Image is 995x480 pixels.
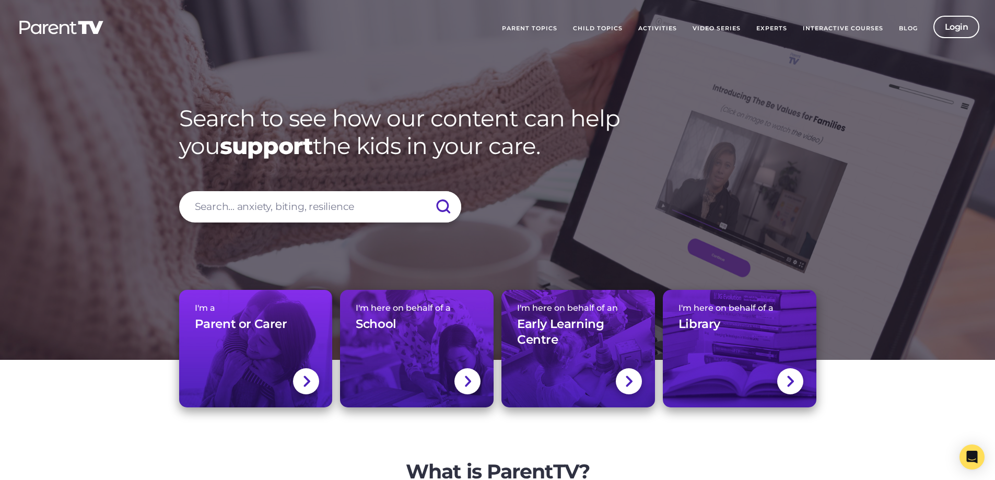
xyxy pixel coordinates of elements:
a: I'm here on behalf of aSchool [340,290,494,407]
h3: School [356,317,396,332]
img: svg+xml;base64,PHN2ZyBlbmFibGUtYmFja2dyb3VuZD0ibmV3IDAgMCAxNC44IDI1LjciIHZpZXdCb3g9IjAgMCAxNC44ID... [625,374,633,388]
span: I'm a [195,303,317,313]
h1: Search to see how our content can help you the kids in your care. [179,104,816,160]
a: Parent Topics [494,16,565,42]
span: I'm here on behalf of a [678,303,801,313]
a: Child Topics [565,16,630,42]
a: Login [933,16,980,38]
h3: Early Learning Centre [517,317,639,348]
h3: Parent or Carer [195,317,287,332]
img: svg+xml;base64,PHN2ZyBlbmFibGUtYmFja2dyb3VuZD0ibmV3IDAgMCAxNC44IDI1LjciIHZpZXdCb3g9IjAgMCAxNC44ID... [786,374,794,388]
input: Search... anxiety, biting, resilience [179,191,461,223]
a: Blog [891,16,926,42]
a: I'm here on behalf of anEarly Learning Centre [501,290,655,407]
a: I'm here on behalf of aLibrary [663,290,816,407]
h3: Library [678,317,720,332]
span: I'm here on behalf of a [356,303,478,313]
a: Experts [748,16,795,42]
img: parenttv-logo-white.4c85aaf.svg [18,20,104,35]
a: Interactive Courses [795,16,891,42]
span: I'm here on behalf of an [517,303,639,313]
img: svg+xml;base64,PHN2ZyBlbmFibGUtYmFja2dyb3VuZD0ibmV3IDAgMCAxNC44IDI1LjciIHZpZXdCb3g9IjAgMCAxNC44ID... [302,374,310,388]
a: Activities [630,16,685,42]
a: Video Series [685,16,748,42]
a: I'm aParent or Carer [179,290,333,407]
div: Open Intercom Messenger [959,444,985,470]
input: Submit [425,191,461,223]
strong: support [220,132,313,160]
img: svg+xml;base64,PHN2ZyBlbmFibGUtYmFja2dyb3VuZD0ibmV3IDAgMCAxNC44IDI1LjciIHZpZXdCb3g9IjAgMCAxNC44ID... [464,374,472,388]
